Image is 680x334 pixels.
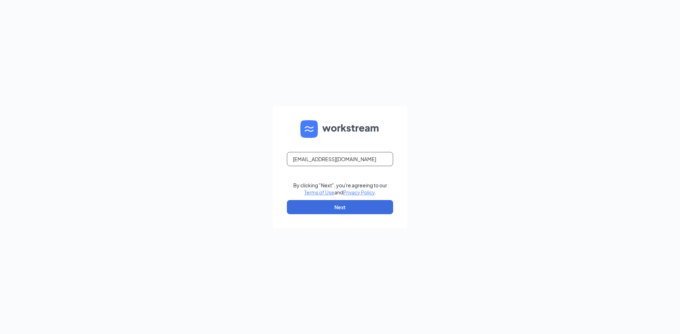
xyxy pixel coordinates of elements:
a: Terms of Use [304,189,334,195]
button: Next [287,200,393,214]
div: By clicking "Next", you're agreeing to our and . [293,182,387,196]
input: Email [287,152,393,166]
img: WS logo and Workstream text [300,120,380,138]
a: Privacy Policy [343,189,375,195]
